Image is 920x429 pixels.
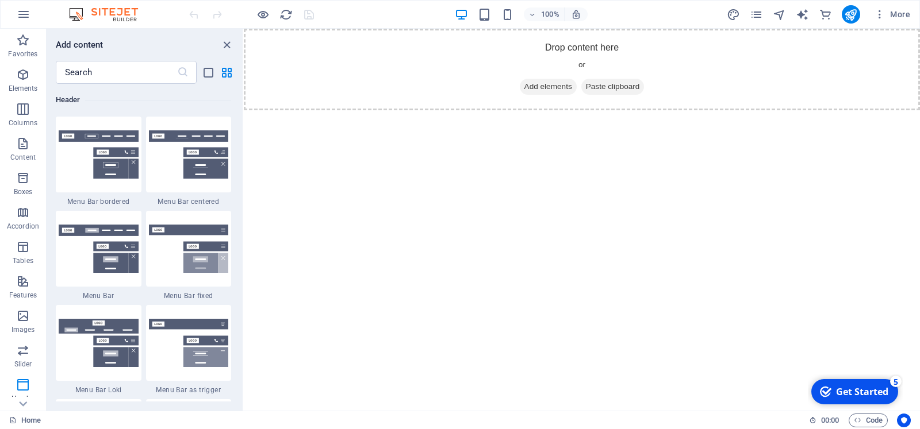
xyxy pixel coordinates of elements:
[149,225,229,273] img: menu-bar-fixed.svg
[146,385,232,395] span: Menu Bar as trigger
[279,8,293,21] i: Reload page
[821,413,839,427] span: 00 00
[854,413,883,427] span: Code
[844,8,857,21] i: Publish
[220,65,233,79] button: grid-view
[9,84,38,93] p: Elements
[82,1,94,13] div: 5
[727,8,740,21] i: Design (Ctrl+Alt+Y)
[220,38,233,52] button: close panel
[56,305,141,395] div: Menu Bar Loki
[524,7,565,21] button: 100%
[9,413,41,427] a: Click to cancel selection. Double-click to open Pages
[7,222,39,231] p: Accordion
[874,9,910,20] span: More
[819,7,833,21] button: commerce
[773,7,787,21] button: navigator
[869,5,915,24] button: More
[149,319,229,367] img: menu-bar-as-trigger.svg
[796,8,809,21] i: AI Writer
[56,61,177,84] input: Search
[146,197,232,206] span: Menu Bar centered
[56,291,141,300] span: Menu Bar
[28,11,80,24] div: Get Started
[11,394,34,403] p: Header
[279,7,293,21] button: reload
[9,118,37,127] p: Columns
[56,197,141,206] span: Menu Bar bordered
[10,153,36,162] p: Content
[59,319,139,367] img: menu-bar-loki.svg
[3,5,90,30] div: Get Started 5 items remaining, 0% complete
[809,413,839,427] h6: Session time
[842,5,860,24] button: publish
[9,291,37,300] p: Features
[14,187,33,196] p: Boxes
[56,211,141,300] div: Menu Bar
[773,8,786,21] i: Navigator
[56,385,141,395] span: Menu Bar Loki
[8,49,37,59] p: Favorites
[56,38,103,52] h6: Add content
[276,50,333,66] span: Add elements
[796,7,810,21] button: text_generator
[66,7,152,21] img: Editor Logo
[256,7,270,21] button: Click here to leave preview mode and continue editing
[59,225,139,273] img: menu-bar.svg
[819,8,832,21] i: Commerce
[541,7,559,21] h6: 100%
[146,291,232,300] span: Menu Bar fixed
[201,65,215,79] button: list-view
[750,7,764,21] button: pages
[149,130,229,179] img: menu-bar-centered.svg
[59,130,139,179] img: menu-bar-bordered.svg
[727,7,741,21] button: design
[146,117,232,206] div: Menu Bar centered
[56,117,141,206] div: Menu Bar bordered
[897,413,911,427] button: Usercentrics
[750,8,763,21] i: Pages (Ctrl+Alt+S)
[13,256,33,265] p: Tables
[146,211,232,300] div: Menu Bar fixed
[829,416,831,424] span: :
[571,9,581,20] i: On resize automatically adjust zoom level to fit chosen device.
[338,50,401,66] span: Paste clipboard
[849,413,888,427] button: Code
[146,305,232,395] div: Menu Bar as trigger
[14,360,32,369] p: Slider
[56,93,231,107] h6: Header
[11,325,35,334] p: Images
